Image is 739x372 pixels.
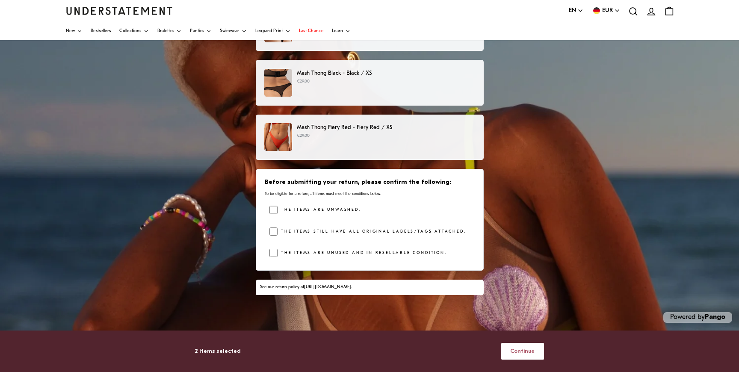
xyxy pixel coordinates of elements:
a: Pango [705,314,725,321]
a: [URL][DOMAIN_NAME] [304,285,351,289]
span: EUR [602,6,613,15]
p: Mesh Thong Fiery Red - Fiery Red / XS [297,123,475,132]
a: Panties [190,22,211,40]
a: Bralettes [157,22,182,40]
img: mesh-thong-black-1.jpg [264,69,292,97]
a: Learn [332,22,351,40]
a: Understatement Homepage [66,7,173,15]
span: Swimwear [220,29,239,33]
label: The items still have all original labels/tags attached. [278,227,466,236]
span: New [66,29,75,33]
label: The items are unused and in resellable condition. [278,249,446,257]
span: Leopard Print [255,29,283,33]
span: EN [569,6,576,15]
label: The items are unwashed. [278,206,361,214]
p: Powered by [663,312,732,323]
p: To be eligible for a return, all items must meet the conditions below. [265,191,474,197]
p: €29.00 [297,78,475,85]
a: Bestsellers [91,22,111,40]
span: Last Chance [299,29,323,33]
span: Collections [119,29,141,33]
span: Bestsellers [91,29,111,33]
a: New [66,22,82,40]
button: EUR [592,6,620,15]
span: Bralettes [157,29,174,33]
span: Panties [190,29,204,33]
img: FIRE-STR-004-M-fiery-red_8.jpg [264,123,292,151]
p: Mesh Thong Black - Black / XS [297,69,475,78]
a: Leopard Print [255,22,290,40]
div: See our return policy at . [260,284,479,291]
button: EN [569,6,583,15]
p: €29.00 [297,133,475,139]
a: Swimwear [220,22,246,40]
h3: Before submitting your return, please confirm the following: [265,178,474,187]
span: Learn [332,29,343,33]
a: Collections [119,22,148,40]
a: Last Chance [299,22,323,40]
